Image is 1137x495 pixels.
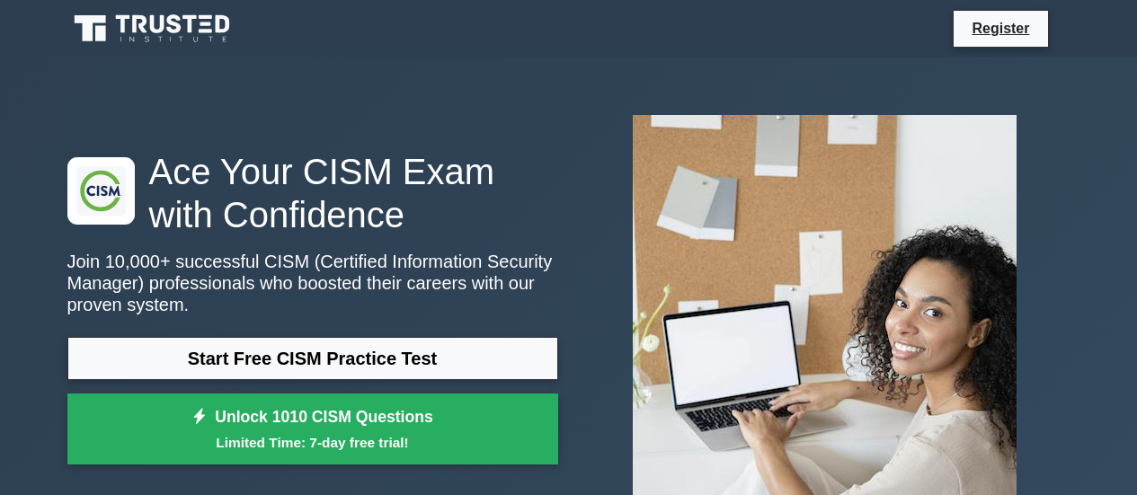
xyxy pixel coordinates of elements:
small: Limited Time: 7-day free trial! [90,432,536,453]
a: Start Free CISM Practice Test [67,337,558,380]
a: Register [961,17,1040,40]
a: Unlock 1010 CISM QuestionsLimited Time: 7-day free trial! [67,393,558,465]
p: Join 10,000+ successful CISM (Certified Information Security Manager) professionals who boosted t... [67,251,558,315]
h1: Ace Your CISM Exam with Confidence [67,150,558,236]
